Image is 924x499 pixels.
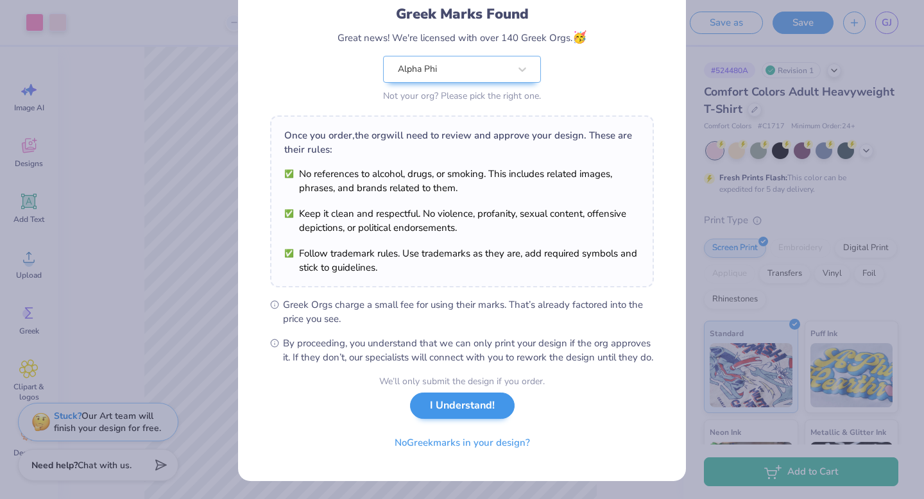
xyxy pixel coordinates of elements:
button: NoGreekmarks in your design? [384,430,541,456]
div: Greek Marks Found [396,4,529,24]
span: 🥳 [572,30,586,45]
div: We’ll only submit the design if you order. [379,375,545,388]
div: Once you order, the org will need to review and approve your design. These are their rules: [284,128,640,156]
span: By proceeding, you understand that we can only print your design if the org approves it. If they ... [283,336,654,364]
span: Greek Orgs charge a small fee for using their marks. That’s already factored into the price you see. [283,298,654,326]
li: Follow trademark rules. Use trademarks as they are, add required symbols and stick to guidelines. [284,246,640,275]
button: I Understand! [410,393,515,419]
div: Not your org? Please pick the right one. [383,89,541,103]
li: Keep it clean and respectful. No violence, profanity, sexual content, offensive depictions, or po... [284,207,640,235]
li: No references to alcohol, drugs, or smoking. This includes related images, phrases, and brands re... [284,167,640,195]
div: Great news! We're licensed with over 140 Greek Orgs. [338,29,586,46]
